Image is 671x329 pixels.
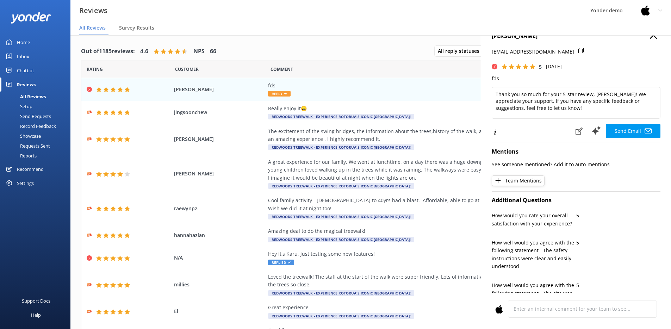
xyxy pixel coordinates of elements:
p: fds [492,75,660,82]
h4: [PERSON_NAME] [492,32,660,41]
span: El [174,308,265,315]
div: Hey it's Karu, just testing some new features! [268,250,589,258]
div: Support Docs [22,294,50,308]
span: Question [271,66,293,73]
p: See someone mentioned? Add it to auto-mentions [492,161,660,168]
div: Redwoods Treewalk - experience Rotorua's iconic [GEOGRAPHIC_DATA]! [268,183,414,189]
div: Amazing deal to do the magical treewalk! [268,227,589,235]
span: 5 [539,63,542,70]
span: raewynp2 [174,205,265,212]
span: Replied [268,260,294,265]
div: Chatbot [17,63,34,77]
a: Showcase [4,131,70,141]
div: Help [31,308,41,322]
span: N/A [174,254,265,262]
h4: 4.6 [140,47,148,56]
button: Send Email [606,124,660,138]
span: All Reviews [79,24,106,31]
span: All reply statuses [438,47,484,55]
a: Setup [4,101,70,111]
h4: NPS [193,47,205,56]
div: Recommend [17,162,44,176]
span: Survey Results [119,24,154,31]
p: 5 [576,281,661,289]
a: Record Feedback [4,121,70,131]
div: All Reviews [4,92,46,101]
div: Redwoods Treewalk - experience Rotorua's iconic [GEOGRAPHIC_DATA]! [268,313,414,319]
img: yonder-white-logo.png [11,12,51,24]
div: Reviews [17,77,36,92]
button: Close [650,32,657,39]
p: [DATE] [546,63,562,70]
div: Redwoods Treewalk - experience Rotorua's iconic [GEOGRAPHIC_DATA]! [268,214,414,219]
button: Team Mentions [492,175,545,186]
div: Loved the treewalk! The staff at the start of the walk were super friendly. Lots of informative s... [268,273,589,289]
span: [PERSON_NAME] [174,135,265,143]
span: Reply [268,91,291,97]
div: Showcase [4,131,41,141]
div: Redwoods Treewalk - experience Rotorua's iconic [GEOGRAPHIC_DATA]! [268,144,414,150]
div: Settings [17,176,34,190]
div: Home [17,35,30,49]
div: Record Feedback [4,121,56,131]
div: Redwoods Treewalk - experience Rotorua's iconic [GEOGRAPHIC_DATA]! [268,114,414,119]
h4: Additional Questions [492,196,660,205]
span: [PERSON_NAME] [174,170,265,178]
textarea: Thank you so much for your 5-star review, [PERSON_NAME]! We appreciate your support. If you have ... [492,87,660,119]
span: jingsoonchew [174,108,265,116]
div: Reports [4,151,37,161]
span: millies [174,281,265,288]
div: Redwoods Treewalk - experience Rotorua's iconic [GEOGRAPHIC_DATA]! [268,290,414,296]
div: Setup [4,101,32,111]
a: All Reviews [4,92,70,101]
p: How would you rate your overall satisfaction with your experience? [492,212,576,228]
p: 5 [576,239,661,247]
img: 12-1755731851.png [495,305,504,314]
div: The excitement of the swing bridges, the information about the trees,history of the walk, and bei... [268,128,589,143]
span: Date [175,66,199,73]
div: Redwoods Treewalk - experience Rotorua's iconic [GEOGRAPHIC_DATA]! [268,237,414,242]
a: Reports [4,151,70,161]
div: Really enjoy it😄 [268,105,589,112]
div: Inbox [17,49,29,63]
h3: Reviews [79,5,107,16]
div: Send Requests [4,111,51,121]
div: Requests Sent [4,141,50,151]
p: 5 [576,212,661,219]
h4: Out of 1185 reviews: [81,47,135,56]
a: Send Requests [4,111,70,121]
a: Requests Sent [4,141,70,151]
span: Date [87,66,103,73]
div: Cool family activity - [DEMOGRAPHIC_DATA] to 40yrs had a blast. Affordable, able to go at our own... [268,197,589,212]
span: hannahazlan [174,231,265,239]
div: fds [268,82,589,89]
p: [EMAIL_ADDRESS][DOMAIN_NAME] [492,48,574,56]
span: [PERSON_NAME] [174,86,265,93]
h4: 66 [210,47,216,56]
div: A great experience for our family. We went at lunchtime, on a day there was a huge downpour of ra... [268,158,589,182]
div: Great experience [268,304,589,311]
p: How well would you agree with the following statement - The site was very clean [492,281,576,305]
h4: Mentions [492,147,660,156]
p: How well would you agree with the following statement - The safety instructions were clear and ea... [492,239,576,271]
img: 12-1755731851.png [640,5,651,16]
